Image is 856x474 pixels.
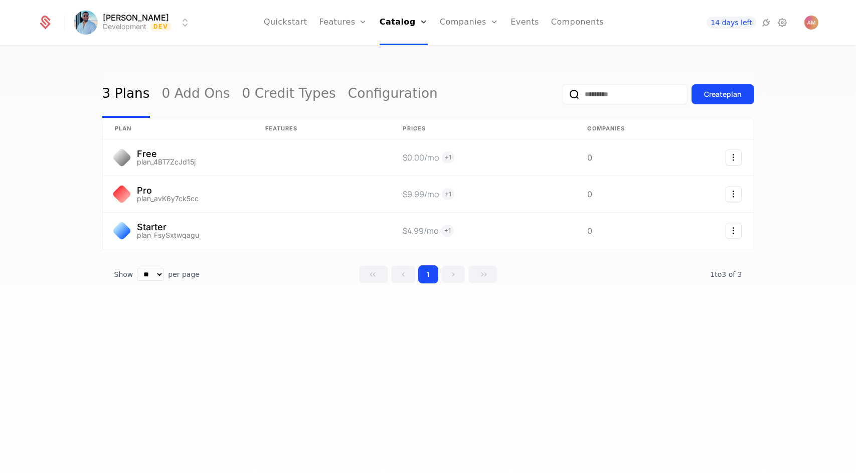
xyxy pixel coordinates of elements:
button: Select action [726,186,742,202]
img: Ashutosh Mishra [804,16,818,30]
button: Go to next page [441,265,465,283]
div: Page navigation [359,265,497,283]
button: Go to previous page [391,265,415,283]
div: Create plan [704,89,742,99]
span: Show [114,269,133,279]
div: Table pagination [102,265,754,283]
th: Companies [575,118,655,139]
th: Prices [391,118,575,139]
button: Select action [726,223,742,239]
button: Open user button [804,16,818,30]
a: 3 Plans [102,71,150,118]
a: 14 days left [707,17,756,29]
button: Go to first page [359,265,388,283]
th: plan [103,118,253,139]
img: Ashutosh Mishra [74,11,98,35]
a: Settings [776,17,788,29]
span: Dev [150,23,171,31]
a: Integrations [760,17,772,29]
select: Select page size [137,268,164,281]
span: [PERSON_NAME] [103,14,169,22]
a: 0 Credit Types [242,71,336,118]
span: 1 to 3 of [710,270,737,278]
a: Configuration [348,71,438,118]
button: Select environment [77,12,191,34]
button: Createplan [692,84,754,104]
button: Go to last page [468,265,497,283]
div: Development [103,22,146,32]
th: Features [253,118,391,139]
a: 0 Add Ons [162,71,230,118]
span: 3 [710,270,742,278]
button: Go to page 1 [418,265,438,283]
button: Select action [726,149,742,166]
span: per page [168,269,200,279]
